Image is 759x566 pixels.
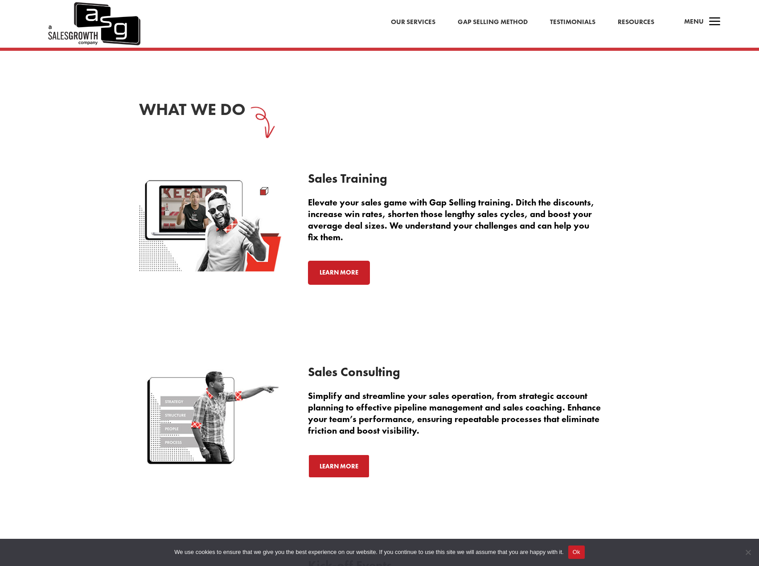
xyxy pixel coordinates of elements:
span: No [743,548,752,557]
span: We use cookies to ensure that we give you the best experience on our website. If you continue to ... [174,548,563,557]
h3: Sales Training [308,172,620,189]
button: Ok [568,545,585,559]
a: Sales Training Services [139,266,282,274]
a: Gap Selling Method [458,16,528,28]
p: Elevate your sales game with Gap Selling training. Ditch the discounts, increase win rates, short... [308,197,620,243]
a: Sales Consulting Services [139,459,282,467]
a: Our Services [391,16,435,28]
img: Sales-Consulting-Services [139,366,282,465]
a: Resources [618,16,654,28]
a: Testimonials [550,16,595,28]
img: squig-arrow [237,97,284,145]
img: Sales-Training-Services [139,172,282,272]
h3: What We Do [139,98,323,124]
a: Learn More [308,261,370,285]
span: a [706,13,724,31]
span: Menu [684,17,704,26]
p: Simplify and streamline your sales operation, from strategic account planning to effective pipeli... [308,390,620,436]
a: Learn More [308,454,370,478]
h3: Sales Consulting [308,366,620,383]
